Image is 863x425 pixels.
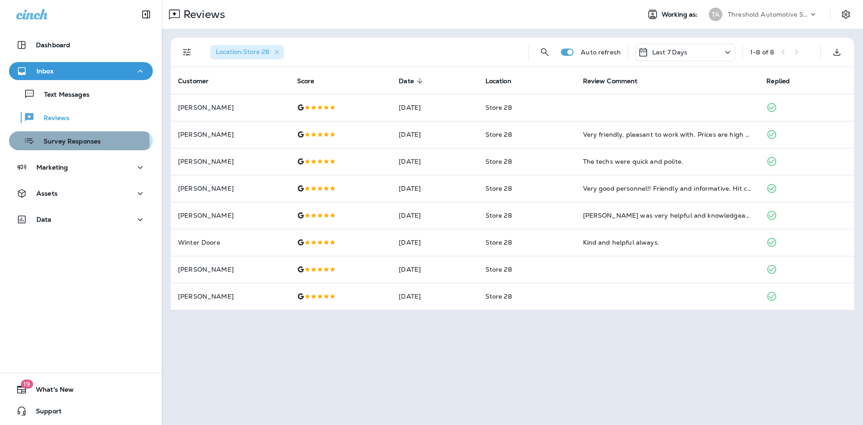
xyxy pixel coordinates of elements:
p: Last 7 Days [652,49,688,56]
td: [DATE] [391,148,478,175]
p: Assets [36,190,58,197]
span: Customer [178,77,220,85]
td: [DATE] [391,229,478,256]
td: [DATE] [391,121,478,148]
p: [PERSON_NAME] [178,158,283,165]
span: Location [485,77,512,85]
div: TA [709,8,722,21]
span: Store 28 [485,292,512,300]
button: Dashboard [9,36,153,54]
td: [DATE] [391,283,478,310]
button: Reviews [9,108,153,127]
td: [DATE] [391,94,478,121]
div: The techs were quick and polite. [583,157,752,166]
button: Assets [9,184,153,202]
span: Store 28 [485,130,512,139]
span: Store 28 [485,238,512,246]
p: Inbox [36,67,53,75]
p: [PERSON_NAME] [178,104,283,111]
button: Support [9,402,153,420]
td: [DATE] [391,202,478,229]
div: 1 - 8 of 8 [750,49,774,56]
span: Store 28 [485,211,512,219]
td: [DATE] [391,256,478,283]
p: [PERSON_NAME] [178,131,283,138]
span: Review Comment [583,77,638,85]
span: Date [399,77,414,85]
p: [PERSON_NAME] [178,212,283,219]
button: Marketing [9,158,153,176]
button: Data [9,210,153,228]
span: Support [27,407,62,418]
span: Score [297,77,326,85]
p: Threshold Automotive Service dba Grease Monkey [728,11,809,18]
span: Working as: [662,11,700,18]
p: [PERSON_NAME] [178,293,283,300]
button: Settings [838,6,854,22]
p: Reviews [180,8,225,21]
p: [PERSON_NAME] [178,266,283,273]
td: [DATE] [391,175,478,202]
p: Survey Responses [35,138,101,146]
span: What's New [27,386,74,397]
span: Location [485,77,523,85]
p: Text Messages [35,91,89,99]
div: Danny was very helpful and knowledgeable would come back again [583,211,752,220]
span: Customer [178,77,209,85]
span: Location : Store 28 [216,48,269,56]
button: Inbox [9,62,153,80]
span: Replied [766,77,801,85]
div: Kind and helpful always. [583,238,752,247]
span: Review Comment [583,77,649,85]
span: Score [297,77,315,85]
div: Very friendly, pleasant to work with. Prices are high everywhere, but it's a lot easier with grea... [583,130,752,139]
div: Location:Store 28 [210,45,284,59]
p: [PERSON_NAME] [178,185,283,192]
span: Replied [766,77,790,85]
span: Store 28 [485,265,512,273]
span: Store 28 [485,103,512,112]
span: Store 28 [485,157,512,166]
button: Export as CSV [828,43,846,61]
div: Very good personnel!! Friendly and informative. Hit cookies, pop and cold water a huge plus. Grea... [583,184,752,193]
p: Reviews [35,114,69,123]
span: 19 [21,380,33,389]
span: Store 28 [485,184,512,192]
button: Survey Responses [9,131,153,150]
button: Collapse Sidebar [133,5,159,23]
p: Data [36,216,52,223]
p: Winter Doore [178,239,283,246]
p: Dashboard [36,41,70,49]
span: Date [399,77,426,85]
p: Auto refresh [581,49,621,56]
button: Search Reviews [536,43,554,61]
button: 19What's New [9,380,153,398]
button: Text Messages [9,85,153,103]
button: Filters [178,43,196,61]
p: Marketing [36,164,68,171]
